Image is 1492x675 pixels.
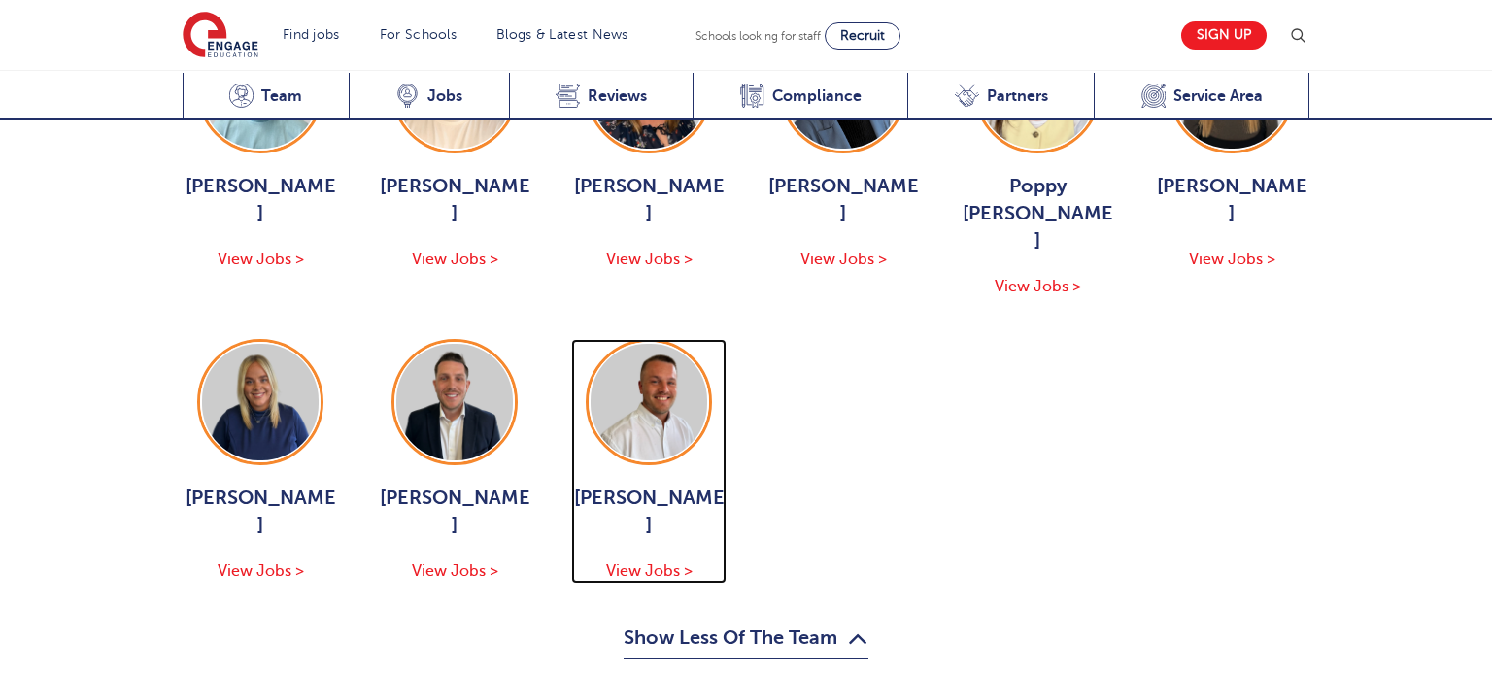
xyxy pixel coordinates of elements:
span: [PERSON_NAME] [571,485,727,539]
a: Team [183,73,349,120]
span: Service Area [1173,86,1263,106]
a: Service Area [1094,73,1309,120]
span: View Jobs > [995,278,1081,295]
span: View Jobs > [218,251,304,268]
img: Engage Education [183,12,258,60]
span: View Jobs > [606,251,693,268]
a: Compliance [693,73,907,120]
span: Compliance [772,86,862,106]
span: View Jobs > [800,251,887,268]
a: Find jobs [283,27,340,42]
a: For Schools [380,27,457,42]
span: [PERSON_NAME] [765,173,921,227]
span: Jobs [427,86,462,106]
a: [PERSON_NAME] View Jobs > [571,339,727,584]
span: View Jobs > [218,562,304,580]
span: [PERSON_NAME] [183,485,338,539]
span: [PERSON_NAME] [377,485,532,539]
a: [PERSON_NAME] View Jobs > [377,27,532,272]
a: [PERSON_NAME] View Jobs > [1154,27,1309,272]
span: View Jobs > [412,251,498,268]
a: Sign up [1181,21,1267,50]
a: Partners [907,73,1094,120]
a: Reviews [509,73,694,120]
span: [PERSON_NAME] [571,173,727,227]
span: Team [261,86,302,106]
a: Jobs [349,73,509,120]
span: [PERSON_NAME] [183,173,338,227]
span: Schools looking for staff [695,29,821,43]
img: Hannah Day [202,344,319,460]
span: [PERSON_NAME] [1154,173,1309,227]
span: Recruit [840,28,885,43]
span: View Jobs > [1189,251,1275,268]
a: Poppy [PERSON_NAME] View Jobs > [960,27,1115,299]
a: [PERSON_NAME] View Jobs > [571,27,727,272]
a: [PERSON_NAME] View Jobs > [765,27,921,272]
img: Liam Ffrench [591,344,707,460]
a: Recruit [825,22,900,50]
span: Reviews [588,86,647,106]
span: View Jobs > [412,562,498,580]
a: [PERSON_NAME] View Jobs > [183,339,338,584]
span: View Jobs > [606,562,693,580]
a: [PERSON_NAME] View Jobs > [183,27,338,272]
span: [PERSON_NAME] [377,173,532,227]
button: Show Less Of The Team [624,623,868,659]
a: Blogs & Latest News [496,27,628,42]
a: [PERSON_NAME] View Jobs > [377,339,532,584]
img: Declan Goodman [396,344,513,460]
span: Partners [987,86,1048,106]
span: Poppy [PERSON_NAME] [960,173,1115,254]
